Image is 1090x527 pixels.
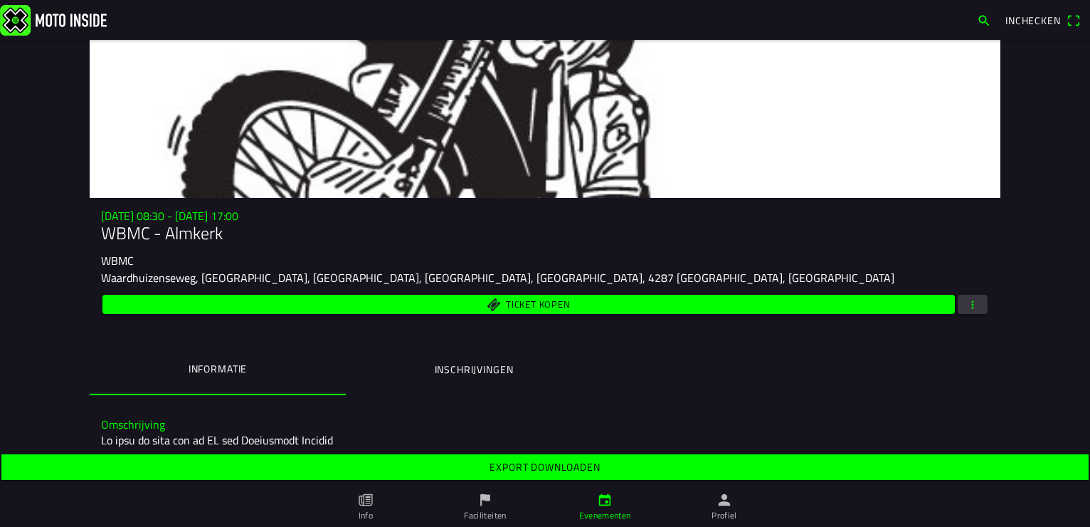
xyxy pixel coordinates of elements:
ion-text: WBMC [101,252,134,269]
a: IncheckenQR-scanner [998,8,1087,32]
ion-icon: papier [358,492,374,508]
ion-label: Evenementen [579,509,631,522]
ion-label: Info [359,509,373,522]
h3: [DATE] 08:30 - [DATE] 17:00 [101,209,989,223]
span: Inchecken [1005,13,1061,28]
ion-label: Profiel [711,509,737,522]
h1: WBMC - Almkerk [101,223,989,244]
ion-icon: kalender [597,492,613,508]
ion-label: Informatie [189,361,247,377]
ion-label: Inschrijvingen [435,362,514,377]
ion-text: Waardhuizenseweg, [GEOGRAPHIC_DATA], [GEOGRAPHIC_DATA], [GEOGRAPHIC_DATA], [GEOGRAPHIC_DATA], 428... [101,269,894,286]
ion-icon: vlag [477,492,493,508]
span: Ticket kopen [506,300,570,309]
ion-label: Faciliteiten [464,509,506,522]
ion-icon: persoon [716,492,732,508]
ion-button: Export downloaden [1,454,1089,480]
h3: Omschrijving [101,418,989,432]
a: zoeken [970,8,998,32]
